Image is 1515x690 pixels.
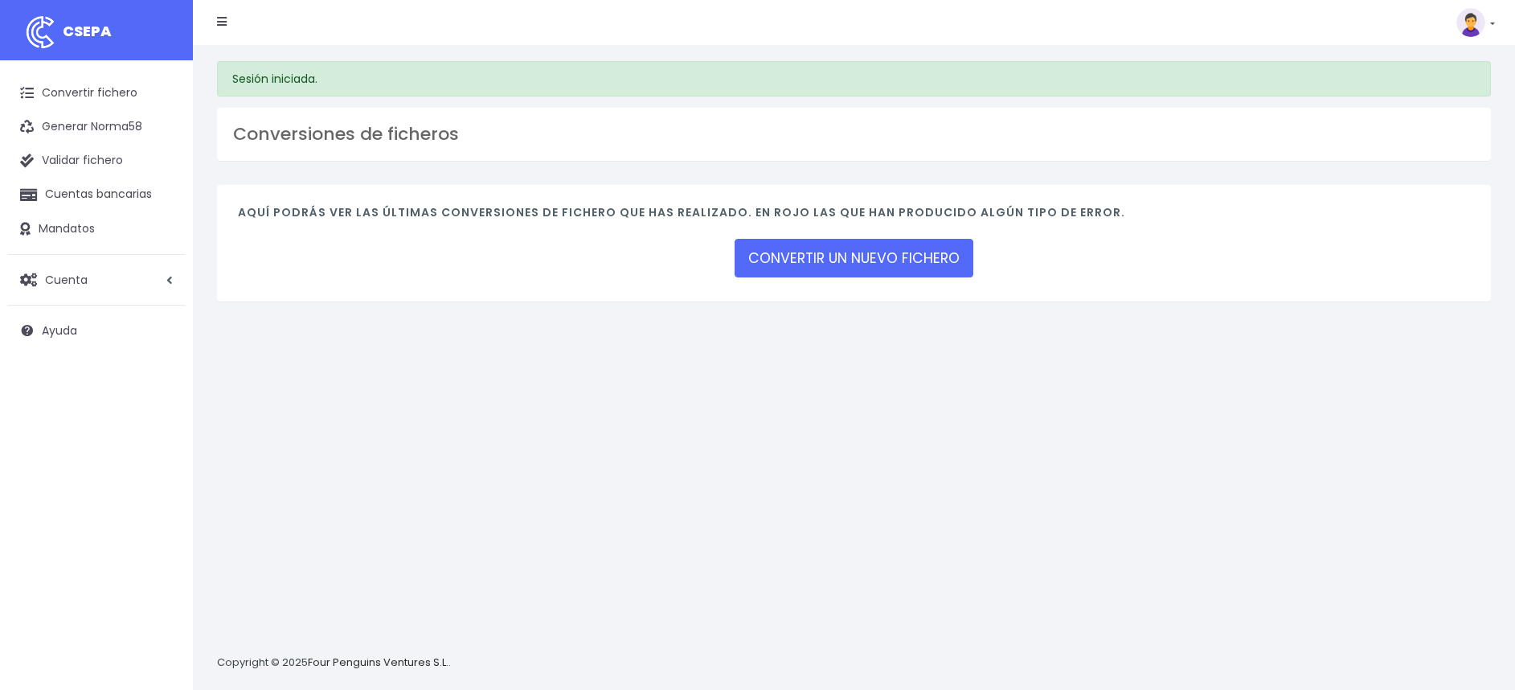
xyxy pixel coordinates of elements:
[238,206,1470,228] h4: Aquí podrás ver las últimas conversiones de fichero que has realizado. En rojo las que han produc...
[8,144,185,178] a: Validar fichero
[45,271,88,287] span: Cuenta
[308,655,448,670] a: Four Penguins Ventures S.L.
[8,263,185,297] a: Cuenta
[8,76,185,110] a: Convertir fichero
[1456,8,1485,37] img: profile
[8,110,185,144] a: Generar Norma58
[217,61,1491,97] div: Sesión iniciada.
[63,21,112,41] span: CSEPA
[233,124,1475,145] h3: Conversiones de ficheros
[42,322,77,339] span: Ayuda
[217,655,451,672] p: Copyright © 2025 .
[8,212,185,246] a: Mandatos
[8,314,185,347] a: Ayuda
[20,12,60,52] img: logo
[8,178,185,212] a: Cuentas bancarias
[735,239,973,277] a: CONVERTIR UN NUEVO FICHERO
